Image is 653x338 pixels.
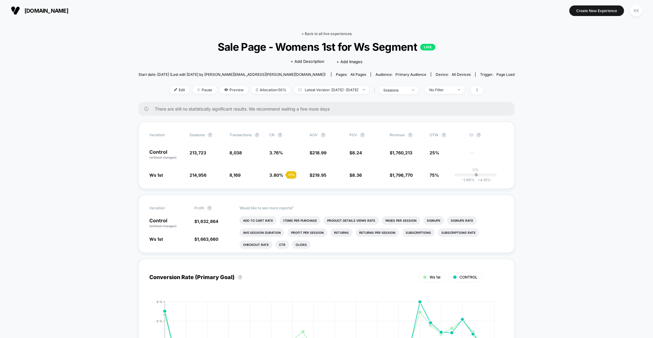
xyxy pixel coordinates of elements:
span: $ [194,219,218,224]
span: 8,038 [229,150,242,155]
button: ? [408,133,413,137]
span: There are still no statistically significant results. We recommend waiting a few more days [155,106,502,111]
img: edit [174,88,177,91]
span: Primary Audience [395,72,426,77]
li: Returns [330,228,352,237]
span: Profit [194,206,204,210]
img: rebalance [256,88,258,92]
li: Signups Rate [447,216,477,225]
span: $ [390,150,412,155]
span: all devices [452,72,471,77]
img: end [412,89,414,91]
div: + 1 % [286,171,296,179]
span: 1,796,770 [392,172,413,178]
span: CI [469,133,503,137]
span: Variation [149,133,183,137]
span: PSV [349,133,357,137]
span: 213,723 [190,150,206,155]
p: Would like to see more reports? [239,206,504,210]
span: 3.80 % [269,172,283,178]
span: Allocation: 50% [251,86,291,94]
span: Start date: [DATE] (Last edit [DATE] by [PERSON_NAME][EMAIL_ADDRESS][PERSON_NAME][DOMAIN_NAME]) [138,72,326,77]
span: Latest Version: [DATE] - [DATE] [294,86,369,94]
div: Trigger: [480,72,515,77]
button: Create New Experience [569,5,624,16]
button: ? [208,133,213,137]
tspan: 8 % [157,300,162,303]
li: Returns Per Session [356,228,399,237]
span: 219.95 [312,172,326,178]
span: Sessions [190,133,205,137]
tspan: 6 % [157,319,162,323]
p: 0% [473,167,479,172]
p: Control [149,150,183,160]
span: 3.76 % [269,150,283,155]
span: + Add Description [291,59,324,65]
button: ? [360,133,365,137]
li: Subscriptions [402,228,435,237]
span: Preview [220,86,248,94]
img: end [458,89,460,90]
span: Sale Page - Womens 1st for Ws Segment [157,40,495,53]
button: ? [476,133,481,137]
span: Transactions [229,133,252,137]
span: 8.24 [352,150,362,155]
span: -1.96 % [462,178,475,182]
span: [DOMAIN_NAME] [24,8,68,14]
li: Signups [423,216,444,225]
p: | [475,172,476,176]
span: 214,956 [190,172,206,178]
div: Pages: [336,72,366,77]
li: Pages Per Session [382,216,420,225]
span: Variation [149,206,183,211]
span: Device: [431,72,475,77]
span: 75% [430,172,439,178]
span: $ [390,172,413,178]
img: Visually logo [11,6,20,15]
button: ? [255,133,259,137]
span: $ [310,150,326,155]
span: 1,632,864 [197,219,218,224]
span: Revenue [390,133,405,137]
span: (without changes) [149,224,177,228]
span: OTW [430,133,463,137]
button: ? [207,206,212,211]
span: 1,663,660 [197,237,218,242]
span: $ [349,172,362,178]
button: ? [238,275,242,280]
span: + [478,178,480,182]
span: (without changes) [149,156,177,159]
span: Edit [170,86,190,94]
a: < Back to all live experiences [301,31,352,36]
span: 218.99 [312,150,326,155]
li: Profit Per Session [288,228,327,237]
span: $ [310,172,326,178]
div: No Filter [429,88,453,92]
li: Clicks [292,240,310,249]
span: 4.15 % [475,178,491,182]
button: [DOMAIN_NAME] [9,6,70,15]
span: Ws 1st [149,237,163,242]
button: ? [278,133,282,137]
span: --- [469,151,503,160]
p: Control [149,218,188,228]
span: Ws 1st [149,172,163,178]
div: Audience: [375,72,426,77]
span: $ [349,150,362,155]
li: Product Details Views Rate [323,216,379,225]
span: | [372,86,379,95]
button: ? [321,133,326,137]
li: Items Per Purchase [280,216,320,225]
span: CONTROL [460,275,477,279]
span: AOV [310,133,318,137]
li: Add To Cart Rate [239,216,277,225]
button: KK [629,5,644,17]
span: 8.36 [352,172,362,178]
span: 1,760,213 [392,150,412,155]
button: ? [441,133,446,137]
li: Checkout Rate [239,240,272,249]
span: CR [269,133,275,137]
p: LIVE [420,44,435,50]
img: calendar [298,88,302,91]
span: + Add Images [336,59,362,64]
